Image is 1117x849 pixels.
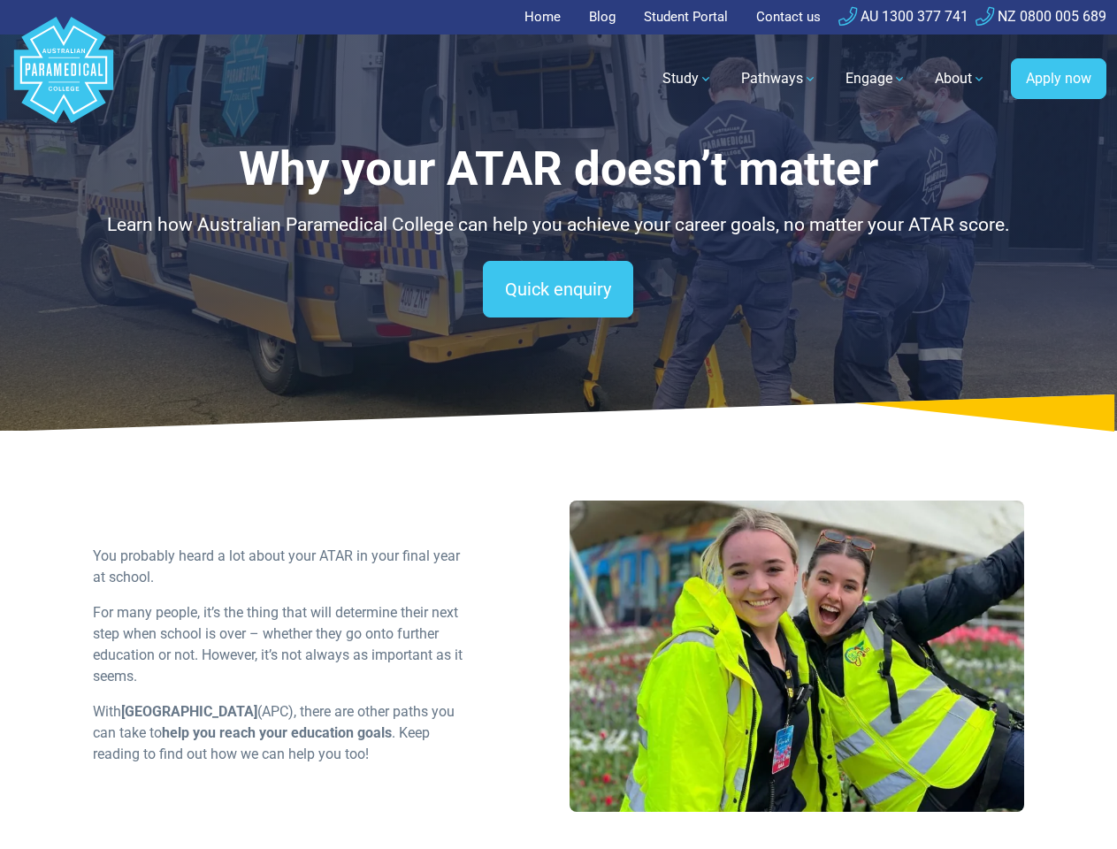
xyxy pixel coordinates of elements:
[93,602,469,687] p: For many people, it’s the thing that will determine their next step when school is over – whether...
[121,703,257,720] strong: [GEOGRAPHIC_DATA]
[1011,58,1106,99] a: Apply now
[93,141,1024,197] h1: Why your ATAR doesn’t matter
[162,724,392,741] strong: help you reach your education goals
[11,34,117,124] a: Australian Paramedical College
[731,54,828,103] a: Pathways
[835,54,917,103] a: Engage
[975,8,1106,25] a: NZ 0800 005 689
[93,546,469,588] p: You probably heard a lot about your ATAR in your final year at school.
[483,261,633,317] a: Quick enquiry
[93,701,469,765] p: With (APC), there are other paths you can take to . Keep reading to find out how we can help you ...
[93,211,1024,240] p: Learn how Australian Paramedical College can help you achieve your career goals, no matter your A...
[924,54,997,103] a: About
[652,54,723,103] a: Study
[838,8,968,25] a: AU 1300 377 741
